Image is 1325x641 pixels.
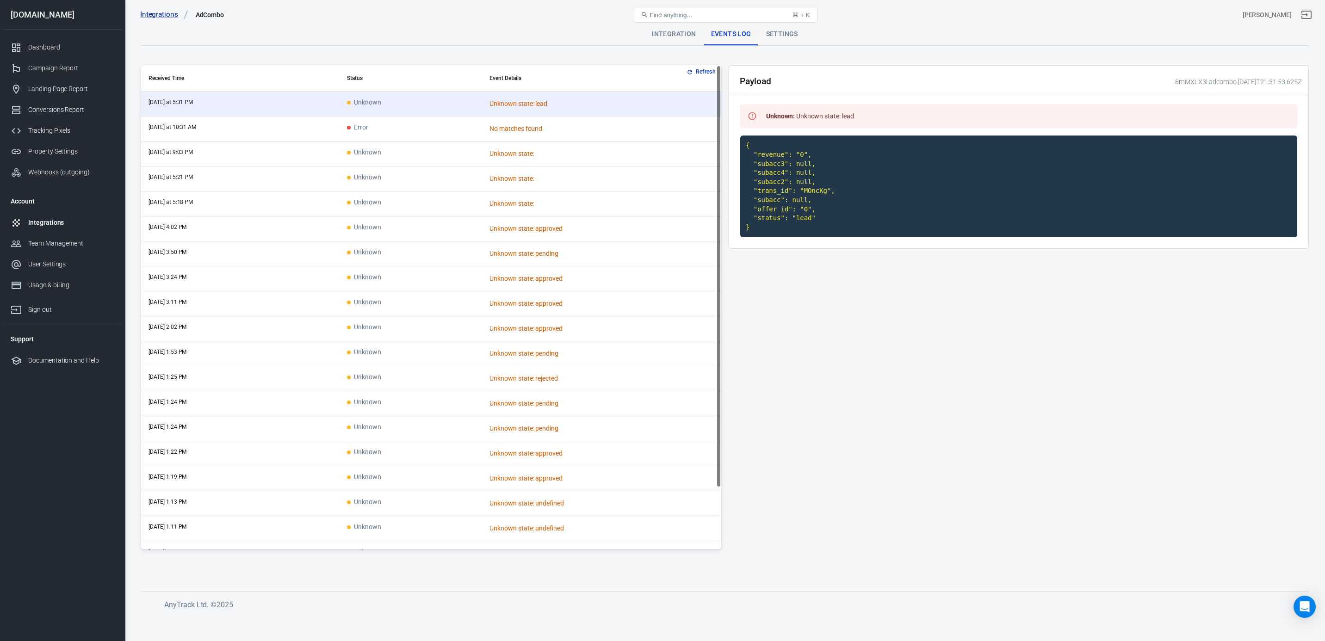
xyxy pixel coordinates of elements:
div: Documentation and Help [28,356,114,365]
div: Team Management [28,239,114,248]
span: Unknown [347,199,381,207]
h6: AnyTrack Ltd. © 2025 [164,599,858,610]
time: 2025-08-24T17:21:03-04:00 [149,174,193,180]
span: Error [347,124,368,132]
div: Unknown state: [489,149,651,159]
a: Dashboard [3,37,122,58]
div: Account id: 8mMXLX3l [1243,10,1292,20]
time: 2025-08-23T15:11:27-04:00 [149,299,186,305]
time: 2025-08-24T17:18:36-04:00 [149,199,193,205]
div: Unknown state: [489,174,651,184]
div: Settings [759,23,805,45]
span: Find anything... [650,12,692,18]
div: Events Log [704,23,759,45]
a: Conversions Report [3,99,122,120]
div: 8mMXLX3l.adcombo.[DATE]T21:31:53.625Z [1172,77,1301,87]
a: Campaign Report [3,58,122,79]
time: 2025-08-25T10:31:53-04:00 [149,124,196,130]
h2: Payload [740,76,771,86]
th: Received Time [141,65,340,92]
div: Integration [644,23,703,45]
div: Unknown state: rejected [489,374,651,383]
time: 2025-08-23T13:25:41-04:00 [149,374,186,380]
span: Unknown [347,299,381,307]
span: Unknown [347,474,381,481]
time: 2025-08-23T13:53:18-04:00 [149,349,186,355]
li: Account [3,190,122,212]
span: Unknown [347,174,381,182]
div: Unknown state: [489,549,651,558]
div: Conversions Report [28,105,114,115]
a: Sign out [1295,4,1318,26]
div: AdCombo [196,10,224,19]
a: Tracking Pixels [3,120,122,141]
span: Unknown [347,549,381,556]
div: [DOMAIN_NAME] [3,11,122,19]
div: ⌘ + K [793,12,810,18]
li: Support [3,328,122,350]
div: Campaign Report [28,63,114,73]
div: Landing Page Report [28,84,114,94]
div: Dashboard [28,43,114,52]
div: Unknown state: pending [489,399,651,408]
span: Unknown [347,349,381,357]
time: 2025-08-23T13:22:18-04:00 [149,449,186,455]
a: Property Settings [3,141,122,162]
div: Unknown state: lead [489,99,651,109]
div: Unknown state: undefined [489,499,651,508]
div: Tracking Pixels [28,126,114,136]
div: Unknown state: [489,199,651,209]
a: Sign out [3,296,122,320]
div: Unknown state: approved [489,299,651,308]
div: Usage & billing [28,280,114,290]
div: Unknown state: pending [489,349,651,358]
time: 2025-08-23T13:24:42-04:00 [149,399,186,405]
th: Status [340,65,482,92]
div: Unknown state: lead [762,108,858,124]
div: Unknown state: pending [489,249,651,259]
time: 2025-08-23T14:02:36-04:00 [149,324,186,330]
time: 2025-08-23T13:13:34-04:00 [149,499,186,505]
time: 2025-08-23T13:19:47-04:00 [149,474,186,480]
span: Unknown [347,99,381,107]
div: Unknown state: approved [489,474,651,483]
time: 2025-08-23T13:24:13-04:00 [149,424,186,430]
span: Unknown [347,149,381,157]
time: 2025-08-23T13:08:37-04:00 [149,549,186,555]
div: Open Intercom Messenger [1294,596,1316,618]
time: 2025-08-23T15:24:27-04:00 [149,274,186,280]
th: Event Details [482,65,721,92]
span: Unknown [347,224,381,232]
div: Unknown state: approved [489,324,651,333]
div: Webhooks (outgoing) [28,167,114,177]
span: Unknown [347,449,381,456]
button: Refresh [685,67,719,77]
strong: Unknown : [766,112,795,120]
time: 2025-08-25T17:31:53-04:00 [149,99,193,105]
button: Find anything...⌘ + K [633,7,818,23]
span: Unknown [347,424,381,431]
a: Webhooks (outgoing) [3,162,122,183]
div: Integrations [28,218,114,228]
div: Sign out [28,305,114,314]
a: Landing Page Report [3,79,122,99]
a: User Settings [3,254,122,275]
div: Unknown state: undefined [489,524,651,533]
time: 2025-08-23T16:02:23-04:00 [149,224,186,230]
span: Unknown [347,374,381,382]
div: Unknown state: approved [489,449,651,458]
div: Property Settings [28,147,114,156]
span: Unknown [347,249,381,257]
div: Unknown state: approved [489,274,651,284]
span: Unknown [347,324,381,332]
span: Unknown [347,399,381,407]
span: Unknown [347,274,381,282]
time: 2025-08-23T13:11:50-04:00 [149,524,186,530]
div: No matches found [489,124,651,134]
span: Unknown [347,524,381,531]
div: scrollable content [141,65,721,549]
div: Unknown state: pending [489,424,651,433]
div: User Settings [28,259,114,269]
a: Integrations [3,212,122,233]
time: 2025-08-23T15:50:11-04:00 [149,249,186,255]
